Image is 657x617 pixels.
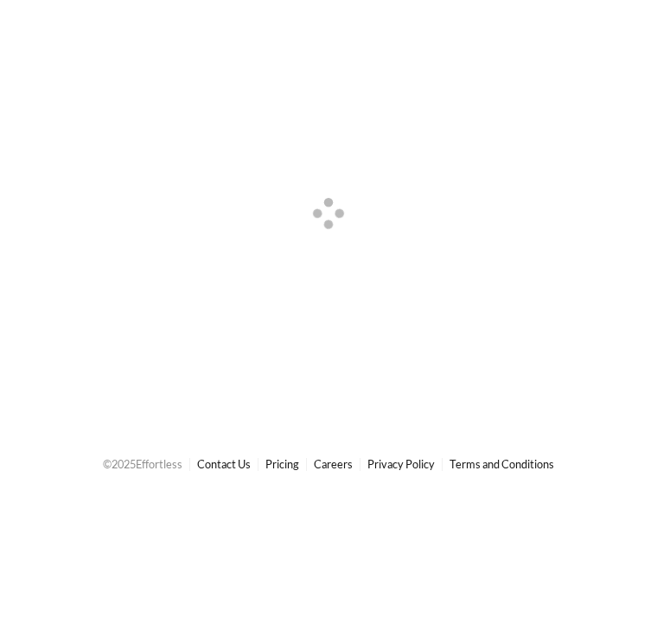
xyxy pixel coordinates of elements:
[103,457,182,471] span: © 2025 Effortless
[197,457,251,471] a: Contact Us
[265,457,299,471] a: Pricing
[367,457,435,471] a: Privacy Policy
[450,457,554,471] a: Terms and Conditions
[314,457,353,471] a: Careers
